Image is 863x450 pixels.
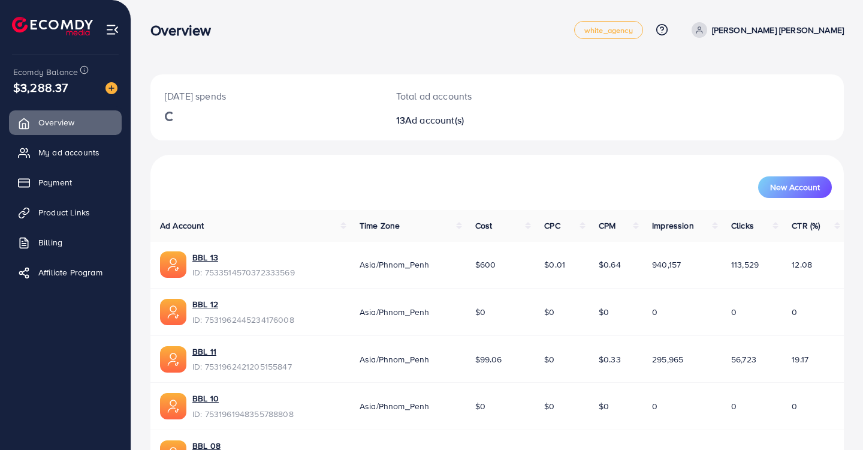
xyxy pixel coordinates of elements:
[192,298,294,310] a: BBL 12
[712,23,844,37] p: [PERSON_NAME] [PERSON_NAME]
[599,306,609,318] span: $0
[165,89,367,103] p: [DATE] spends
[9,230,122,254] a: Billing
[584,26,633,34] span: white_agency
[160,251,186,278] img: ic-ads-acc.e4c84228.svg
[544,259,565,271] span: $0.01
[731,353,756,365] span: 56,723
[405,113,464,127] span: Ad account(s)
[731,259,759,271] span: 113,529
[9,260,122,284] a: Affiliate Program
[160,220,204,232] span: Ad Account
[360,306,429,318] span: Asia/Phnom_Penh
[38,116,74,128] span: Overview
[475,259,496,271] span: $600
[192,408,294,420] span: ID: 7531961948355788808
[652,306,657,318] span: 0
[475,220,493,232] span: Cost
[13,66,78,78] span: Ecomdy Balance
[9,140,122,164] a: My ad accounts
[105,23,119,37] img: menu
[652,259,681,271] span: 940,157
[792,259,812,271] span: 12.08
[652,400,657,412] span: 0
[652,353,683,365] span: 295,965
[792,353,808,365] span: 19.17
[396,89,541,103] p: Total ad accounts
[770,183,820,191] span: New Account
[9,110,122,134] a: Overview
[599,353,621,365] span: $0.33
[192,314,294,326] span: ID: 7531962445234176008
[38,176,72,188] span: Payment
[192,361,292,373] span: ID: 7531962421205155847
[687,22,844,38] a: [PERSON_NAME] [PERSON_NAME]
[792,306,797,318] span: 0
[9,200,122,224] a: Product Links
[160,346,186,373] img: ic-ads-acc.e4c84228.svg
[731,220,754,232] span: Clicks
[792,400,797,412] span: 0
[574,21,643,39] a: white_agency
[360,220,400,232] span: Time Zone
[12,17,93,35] img: logo
[38,266,102,278] span: Affiliate Program
[38,206,90,218] span: Product Links
[192,266,295,278] span: ID: 7533514570372333569
[758,176,832,198] button: New Account
[360,259,429,271] span: Asia/Phnom_Penh
[544,306,554,318] span: $0
[38,146,99,158] span: My ad accounts
[160,299,186,325] img: ic-ads-acc.e4c84228.svg
[731,400,737,412] span: 0
[192,251,295,263] a: BBL 13
[731,306,737,318] span: 0
[150,22,221,39] h3: Overview
[792,220,820,232] span: CTR (%)
[475,306,485,318] span: $0
[544,220,560,232] span: CPC
[360,400,429,412] span: Asia/Phnom_Penh
[38,236,62,248] span: Billing
[599,259,621,271] span: $0.64
[475,400,485,412] span: $0
[652,220,694,232] span: Impression
[360,353,429,365] span: Asia/Phnom_Penh
[599,400,609,412] span: $0
[544,400,554,412] span: $0
[13,79,68,96] span: $3,288.37
[475,353,502,365] span: $99.06
[192,346,292,358] a: BBL 11
[9,170,122,194] a: Payment
[192,392,294,404] a: BBL 10
[160,393,186,419] img: ic-ads-acc.e4c84228.svg
[105,82,117,94] img: image
[599,220,615,232] span: CPM
[544,353,554,365] span: $0
[396,115,541,126] h2: 13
